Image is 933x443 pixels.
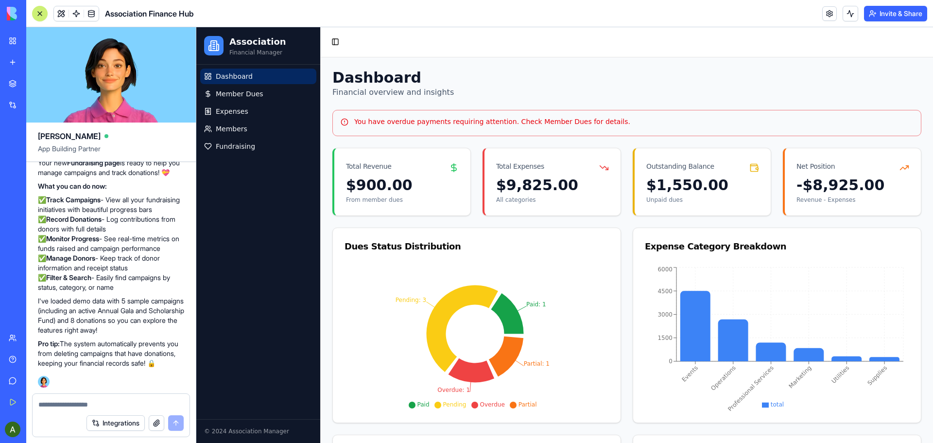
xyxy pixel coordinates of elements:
[46,195,101,204] strong: Track Campaigns
[105,8,194,19] span: Association Finance Hub
[450,169,563,177] p: Unpaid dues
[461,261,476,267] tspan: 4500
[450,149,563,167] div: $1,550.00
[67,159,120,167] strong: Fundraising page
[38,144,184,161] span: App Building Partner
[4,76,120,92] a: Expenses
[46,254,95,262] strong: Manage Donors
[4,59,120,74] a: Member Dues
[461,284,476,291] tspan: 3000
[19,114,59,124] span: Fundraising
[574,374,587,381] span: total
[530,337,578,385] tspan: Professional Services
[38,195,184,292] p: ✅ - View all your fundraising initiatives with beautiful progress bars ✅ - Log contributions from...
[461,307,476,314] tspan: 1500
[300,134,348,144] div: Total Expenses
[513,337,541,365] tspan: Operations
[4,94,120,109] a: Members
[8,400,116,408] div: © 2024 Association Manager
[4,111,120,127] a: Fundraising
[150,169,262,177] p: From member dues
[330,274,350,281] tspan: Paid: 1
[46,215,102,223] strong: Record Donations
[38,339,184,368] p: The system automatically prevents you from deleting campaigns that have donations, keeping your f...
[144,89,717,99] div: You have overdue payments requiring attention. Check Member Dues for details.
[33,8,90,21] h2: Association
[38,130,101,142] span: [PERSON_NAME]
[241,359,274,366] tspan: Overdue: 1
[221,374,233,381] span: Paid
[38,296,184,335] p: I've loaded demo data with 5 sample campaigns (including an active Annual Gala and Scholarship Fu...
[38,158,184,177] p: Your new is ready to help you manage campaigns and track donations! 💝
[472,331,476,337] tspan: 0
[150,134,195,144] div: Total Revenue
[136,59,725,71] p: Financial overview and insights
[4,41,120,57] a: Dashboard
[38,376,50,388] img: Ella_00000_wcx2te.png
[136,42,725,59] h1: Dashboard
[328,333,353,340] tspan: Partial: 1
[322,374,341,381] span: Partial
[600,149,713,167] div: -$8,925.00
[19,97,51,106] span: Members
[38,182,107,190] strong: What you can do now:
[634,337,655,357] tspan: Utilities
[247,374,270,381] span: Pending
[300,169,413,177] p: All categories
[600,169,713,177] p: Revenue - Expenses
[449,213,713,226] div: Expense Category Breakdown
[148,213,413,226] div: Dues Status Distribution
[461,239,476,246] tspan: 6000
[300,149,413,167] div: $9,825.00
[46,234,99,243] strong: Monitor Progress
[199,269,230,276] tspan: Pending: 3
[591,337,616,362] tspan: Marketing
[86,415,145,431] button: Integrations
[33,21,90,29] p: Financial Manager
[38,339,60,348] strong: Pro tip:
[19,44,56,54] span: Dashboard
[5,422,20,437] img: ACg8ocIvcScK38e-tDUeDnFdLE0FqHS_M9UFNdrbEErmp2FkMDYgSio=s96-c
[150,149,262,167] div: $900.00
[670,337,692,359] tspan: Supplies
[19,62,67,71] span: Member Dues
[284,374,309,381] span: Overdue
[19,79,52,89] span: Expenses
[7,7,67,20] img: logo
[484,337,503,356] tspan: Events
[600,134,639,144] div: Net Position
[450,134,518,144] div: Outstanding Balance
[46,273,91,282] strong: Filter & Search
[864,6,927,21] button: Invite & Share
